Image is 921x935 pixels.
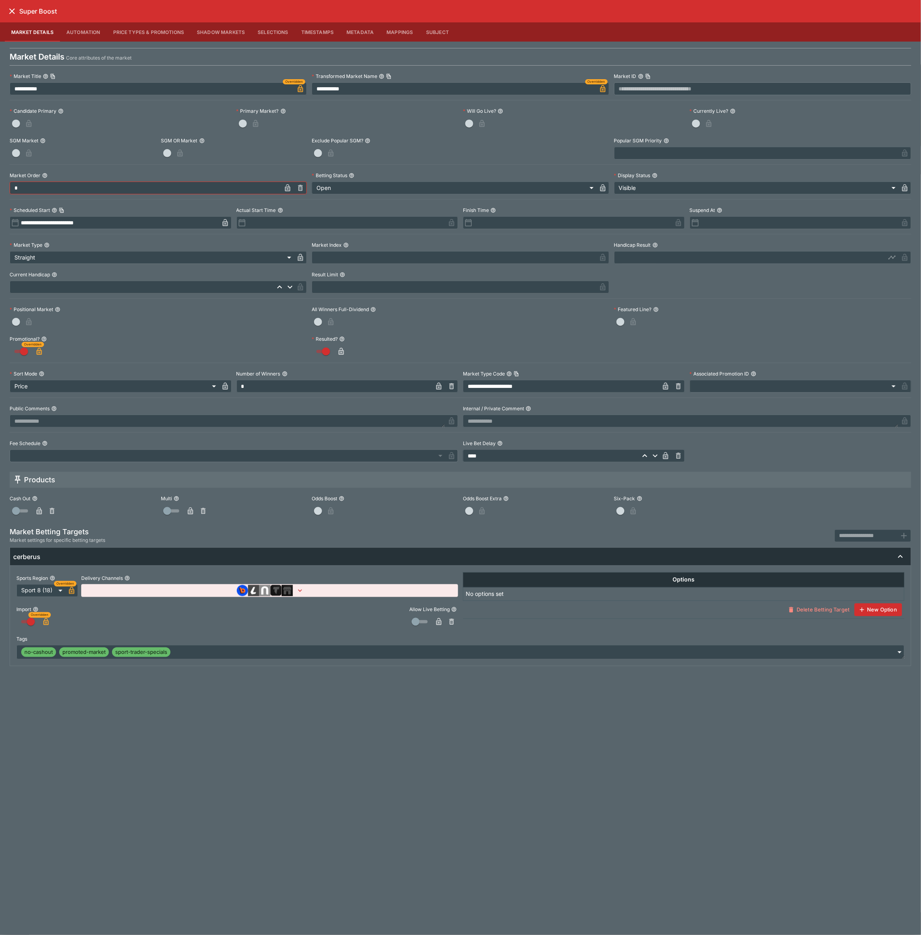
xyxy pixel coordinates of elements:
[51,406,57,412] button: Public Comments
[10,242,42,248] p: Market Type
[10,172,40,179] p: Market Order
[236,370,280,377] p: Number of Winners
[55,307,60,312] button: Positional Market
[52,208,57,213] button: Scheduled StartCopy To Clipboard
[59,649,109,657] span: promoted-market
[507,371,512,377] button: Market Type CodeCopy To Clipboard
[463,495,502,502] p: Odds Boost Extra
[66,54,132,62] p: Core attributes of the market
[10,440,40,447] p: Fee Schedule
[236,108,279,114] p: Primary Market?
[251,22,295,42] button: Selections
[10,370,37,377] p: Sort Mode
[10,527,105,536] h5: Market Betting Targets
[497,441,503,446] button: Live Bet Delay
[16,584,65,597] div: Sport 8 (18)
[10,207,50,214] p: Scheduled Start
[10,536,105,544] span: Market settings for specific betting targets
[58,108,64,114] button: Candidate Primary
[784,603,854,616] button: Delete Betting Target
[124,575,130,581] button: Delivery Channels
[751,371,757,377] button: Associated Promotion ID
[174,496,179,501] button: Multi
[60,22,107,42] button: Automation
[39,371,44,377] button: Sort Mode
[236,207,276,214] p: Actual Start Time
[614,495,635,502] p: Six-Pack
[409,606,450,613] p: Allow Live Betting
[10,336,40,342] p: Promotional?
[42,441,48,446] button: Fee Schedule
[664,138,669,144] button: Popular SGM Priority
[285,79,303,84] span: Overridden
[295,22,340,42] button: Timestamps
[690,207,715,214] p: Suspend At
[42,173,48,178] button: Market Order
[463,573,905,587] th: Options
[10,137,38,144] p: SGM Market
[32,496,38,501] button: Cash Out
[312,182,596,194] div: Open
[282,371,288,377] button: Number of Winners
[312,137,363,144] p: Exclude Popular SGM?
[498,108,503,114] button: Will Go Live?
[420,22,456,42] button: Subject
[41,336,47,342] button: Promotional?
[514,371,519,377] button: Copy To Clipboard
[503,496,509,501] button: Odds Boost Extra
[31,612,48,617] span: Overridden
[312,242,342,248] p: Market Index
[312,336,338,342] p: Resulted?
[312,73,377,80] p: Transformed Market Name
[24,475,55,484] h5: Products
[339,496,344,501] button: Odds Boost
[463,587,905,601] td: No options set
[10,405,50,412] p: Public Comments
[10,52,64,62] h4: Market Details
[5,22,60,42] button: Market Details
[16,606,31,613] p: Import
[199,138,205,144] button: SGM OR Market
[19,7,57,16] h6: Super Boost
[463,370,505,377] p: Market Type Code
[340,22,380,42] button: Metadata
[463,207,489,214] p: Finish Time
[349,173,354,178] button: Betting Status
[248,585,259,596] img: brand
[44,242,50,248] button: Market Type
[312,172,347,179] p: Betting Status
[161,137,198,144] p: SGM OR Market
[463,108,496,114] p: Will Go Live?
[638,74,644,79] button: Market IDCopy To Clipboard
[190,22,251,42] button: Shadow Markets
[10,306,53,313] p: Positional Market
[343,242,349,248] button: Market Index
[370,307,376,312] button: All Winners Full-Dividend
[40,138,46,144] button: SGM Market
[690,108,729,114] p: Currently Live?
[614,242,651,248] p: Handicap Result
[653,242,658,248] button: Handicap Result
[16,575,48,582] p: Sports Region
[451,607,457,612] button: Allow Live Betting
[280,108,286,114] button: Primary Market?
[690,370,749,377] p: Associated Promotion ID
[645,74,651,79] button: Copy To Clipboard
[312,271,338,278] p: Result Limit
[652,173,658,178] button: Display Status
[653,307,659,312] button: Featured Line?
[463,440,496,447] p: Live Bet Delay
[637,496,643,501] button: Six-Pack
[33,607,38,612] button: Import
[855,603,902,616] button: New Option
[312,306,369,313] p: All Winners Full-Dividend
[463,405,524,412] p: Internal / Private Comment
[379,74,384,79] button: Transformed Market NameCopy To Clipboard
[59,208,64,213] button: Copy To Clipboard
[10,108,56,114] p: Candidate Primary
[5,4,19,18] button: close
[614,73,637,80] p: Market ID
[491,208,496,213] button: Finish Time
[10,271,50,278] p: Current Handicap
[526,406,531,412] button: Internal / Private Comment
